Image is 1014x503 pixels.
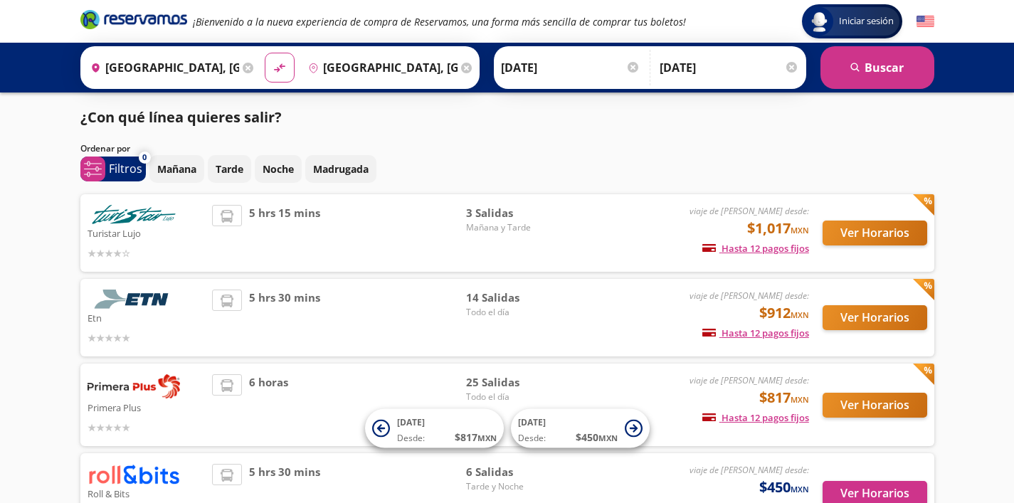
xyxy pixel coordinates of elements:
p: Mañana [157,162,196,176]
small: MXN [791,225,809,235]
button: Ver Horarios [823,221,927,245]
a: Brand Logo [80,9,187,34]
img: Etn [88,290,180,309]
button: Tarde [208,155,251,183]
span: $ 817 [455,430,497,445]
span: 5 hrs 15 mins [249,205,320,261]
span: [DATE] [518,416,546,428]
p: Etn [88,309,206,326]
p: Turistar Lujo [88,224,206,241]
input: Opcional [660,50,799,85]
button: [DATE]Desde:$817MXN [365,409,504,448]
span: Desde: [518,432,546,445]
span: 6 horas [249,374,288,435]
img: Turistar Lujo [88,205,180,224]
span: Desde: [397,432,425,445]
small: MXN [791,394,809,405]
p: Tarde [216,162,243,176]
small: MXN [791,309,809,320]
span: 14 Salidas [466,290,566,306]
p: ¿Con qué línea quieres salir? [80,107,282,128]
span: Todo el día [466,391,566,403]
input: Buscar Origen [85,50,240,85]
span: $ 450 [576,430,618,445]
img: Primera Plus [88,374,180,398]
button: English [917,13,934,31]
em: viaje de [PERSON_NAME] desde: [690,290,809,302]
p: Noche [263,162,294,176]
span: $450 [759,477,809,498]
span: Mañana y Tarde [466,221,566,234]
span: Tarde y Noche [466,480,566,493]
span: 5 hrs 30 mins [249,290,320,346]
button: [DATE]Desde:$450MXN [511,409,650,448]
small: MXN [477,433,497,443]
button: Ver Horarios [823,305,927,330]
small: MXN [598,433,618,443]
p: Madrugada [313,162,369,176]
small: MXN [791,484,809,494]
button: Noche [255,155,302,183]
em: viaje de [PERSON_NAME] desde: [690,205,809,217]
input: Buscar Destino [302,50,458,85]
button: Buscar [820,46,934,89]
input: Elegir Fecha [501,50,640,85]
i: Brand Logo [80,9,187,30]
p: Filtros [109,160,142,177]
p: Primera Plus [88,398,206,415]
span: 3 Salidas [466,205,566,221]
span: Hasta 12 pagos fijos [702,411,809,424]
span: Hasta 12 pagos fijos [702,242,809,255]
em: ¡Bienvenido a la nueva experiencia de compra de Reservamos, una forma más sencilla de comprar tus... [193,15,686,28]
button: Madrugada [305,155,376,183]
p: Ordenar por [80,142,130,155]
img: Roll & Bits [88,464,180,485]
span: $817 [759,387,809,408]
button: Mañana [149,155,204,183]
span: Todo el día [466,306,566,319]
p: Roll & Bits [88,485,206,502]
em: viaje de [PERSON_NAME] desde: [690,374,809,386]
button: Ver Horarios [823,393,927,418]
button: 0Filtros [80,157,146,181]
span: [DATE] [397,416,425,428]
span: Iniciar sesión [833,14,899,28]
span: 6 Salidas [466,464,566,480]
span: 25 Salidas [466,374,566,391]
span: Hasta 12 pagos fijos [702,327,809,339]
span: $1,017 [747,218,809,239]
em: viaje de [PERSON_NAME] desde: [690,464,809,476]
span: $912 [759,302,809,324]
span: 0 [142,152,147,164]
